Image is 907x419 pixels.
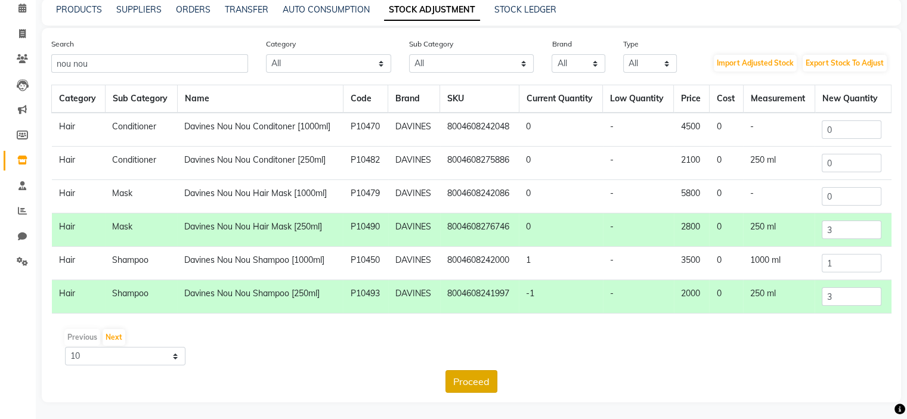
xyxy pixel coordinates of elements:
[743,247,815,280] td: 1000 ml
[709,213,743,247] td: 0
[709,280,743,314] td: 0
[674,113,710,147] td: 4500
[519,280,603,314] td: -1
[440,280,519,314] td: 8004608241997
[343,247,388,280] td: P10450
[603,247,674,280] td: -
[409,39,453,49] label: Sub Category
[388,113,440,147] td: DAVINES
[177,213,343,247] td: Davines Nou Nou Hair Mask [250ml]
[519,113,603,147] td: 0
[343,213,388,247] td: P10490
[674,147,710,180] td: 2100
[52,85,106,113] th: Category
[177,280,343,314] td: Davines Nou Nou Shampoo [250ml]
[105,113,177,147] td: Conditioner
[674,213,710,247] td: 2800
[709,247,743,280] td: 0
[440,213,519,247] td: 8004608276746
[603,213,674,247] td: -
[105,85,177,113] th: Sub Category
[445,370,497,393] button: Proceed
[440,247,519,280] td: 8004608242000
[177,147,343,180] td: Davines Nou Nou Conditoner [250ml]
[603,147,674,180] td: -
[52,147,106,180] td: Hair
[388,280,440,314] td: DAVINES
[743,113,815,147] td: -
[552,39,571,49] label: Brand
[519,213,603,247] td: 0
[674,280,710,314] td: 2000
[176,4,211,15] a: ORDERS
[519,180,603,213] td: 0
[105,180,177,213] td: Mask
[603,280,674,314] td: -
[116,4,162,15] a: SUPPLIERS
[743,213,815,247] td: 250 ml
[56,4,102,15] a: PRODUCTS
[743,280,815,314] td: 250 ml
[343,85,388,113] th: Code
[709,113,743,147] td: 0
[674,85,710,113] th: Price
[519,147,603,180] td: 0
[815,85,891,113] th: New Quantity
[105,280,177,314] td: Shampoo
[388,147,440,180] td: DAVINES
[519,85,603,113] th: Current Quantity
[743,147,815,180] td: 250 ml
[674,180,710,213] td: 5800
[343,180,388,213] td: P10479
[743,85,815,113] th: Measurement
[709,180,743,213] td: 0
[519,247,603,280] td: 1
[674,247,710,280] td: 3500
[494,4,556,15] a: STOCK LEDGER
[177,85,343,113] th: Name
[52,280,106,314] td: Hair
[225,4,268,15] a: TRANSFER
[105,213,177,247] td: Mask
[52,113,106,147] td: Hair
[714,55,797,72] button: Import Adjusted Stock
[603,85,674,113] th: Low Quantity
[51,54,248,73] input: Search Product
[440,85,519,113] th: SKU
[283,4,370,15] a: AUTO CONSUMPTION
[52,180,106,213] td: Hair
[343,280,388,314] td: P10493
[52,247,106,280] td: Hair
[343,113,388,147] td: P10470
[440,147,519,180] td: 8004608275886
[343,147,388,180] td: P10482
[709,147,743,180] td: 0
[52,213,106,247] td: Hair
[177,180,343,213] td: Davines Nou Nou Hair Mask [1000ml]
[177,247,343,280] td: Davines Nou Nou Shampoo [1000ml]
[603,113,674,147] td: -
[623,39,639,49] label: Type
[177,113,343,147] td: Davines Nou Nou Conditoner [1000ml]
[103,329,125,346] button: Next
[743,180,815,213] td: -
[51,39,74,49] label: Search
[388,247,440,280] td: DAVINES
[440,180,519,213] td: 8004608242086
[388,85,440,113] th: Brand
[709,85,743,113] th: Cost
[105,247,177,280] td: Shampoo
[803,55,887,72] button: Export Stock To Adjust
[105,147,177,180] td: Conditioner
[388,213,440,247] td: DAVINES
[388,180,440,213] td: DAVINES
[603,180,674,213] td: -
[440,113,519,147] td: 8004608242048
[266,39,296,49] label: Category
